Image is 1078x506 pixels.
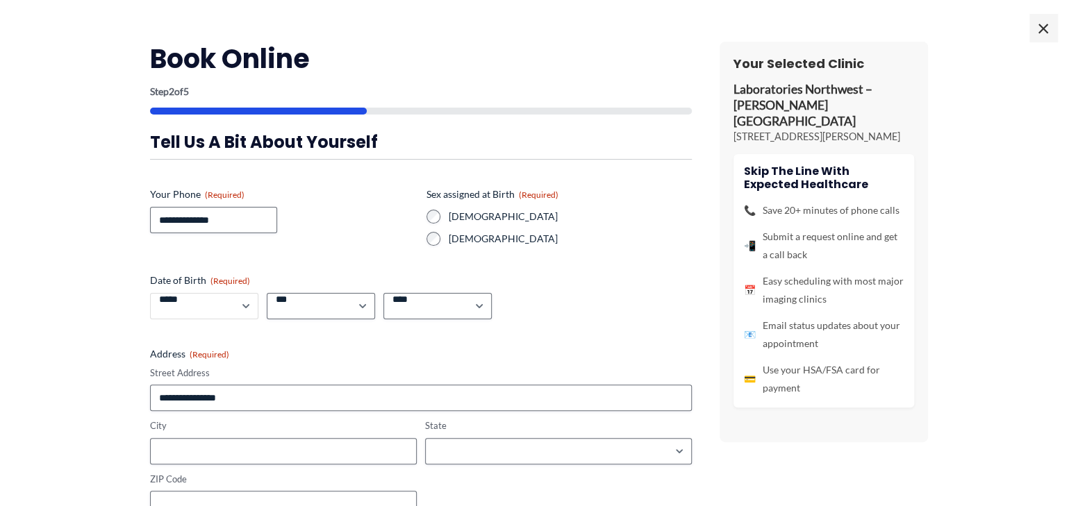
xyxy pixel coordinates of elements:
span: 💳 [744,370,756,388]
label: [DEMOGRAPHIC_DATA] [449,210,692,224]
p: Laboratories Northwest – [PERSON_NAME][GEOGRAPHIC_DATA] [733,82,914,130]
li: Use your HSA/FSA card for payment [744,361,904,397]
span: (Required) [210,276,250,286]
legend: Date of Birth [150,273,250,287]
h3: Tell us a bit about yourself [150,131,692,153]
li: Easy scheduling with most major imaging clinics [744,272,904,308]
p: Step of [150,87,692,96]
label: [DEMOGRAPHIC_DATA] [449,232,692,246]
li: Submit a request online and get a call back [744,228,904,264]
p: [STREET_ADDRESS][PERSON_NAME] [733,130,914,144]
span: (Required) [205,189,244,200]
h3: Your Selected Clinic [733,56,914,71]
label: ZIP Code [150,473,417,486]
span: 📲 [744,237,756,255]
legend: Address [150,347,229,361]
label: Street Address [150,366,692,380]
span: 📅 [744,281,756,299]
legend: Sex assigned at Birth [426,187,558,201]
li: Save 20+ minutes of phone calls [744,201,904,219]
h4: Skip the line with Expected Healthcare [744,165,904,191]
span: (Required) [190,349,229,360]
span: 📞 [744,201,756,219]
label: City [150,419,417,432]
label: State [425,419,692,432]
label: Your Phone [150,187,415,201]
span: 5 [183,85,189,97]
span: 2 [169,85,174,97]
span: (Required) [519,189,558,200]
h2: Book Online [150,42,692,76]
li: Email status updates about your appointment [744,317,904,353]
span: × [1029,14,1057,42]
span: 📧 [744,326,756,344]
